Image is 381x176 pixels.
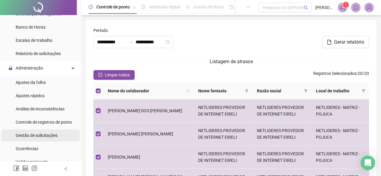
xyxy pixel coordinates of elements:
span: Listagem de atrasos [210,59,253,64]
span: linkedin [22,165,28,171]
td: NETLIDERES PROVEDOR DE INTERNET EIRELI [193,122,252,146]
span: swap-right [128,40,133,45]
span: left [64,167,68,171]
span: pushpin [132,5,136,9]
span: [PERSON_NAME] [315,4,334,11]
span: Escalas de trabalho [16,38,52,43]
div: Open Intercom Messenger [361,156,375,170]
span: search [304,5,308,10]
span: filter [245,89,248,93]
td: NETLIDERES PROVEDOR DE INTERNET EIRELI [252,99,311,122]
span: Período [93,27,108,34]
button: Gerar relatório [322,36,369,48]
span: file-done [141,5,145,9]
span: Administração [16,66,43,70]
span: Validar protocolo [16,159,48,164]
span: check-square [98,73,102,77]
span: Admissão digital [149,5,180,9]
span: facebook [13,165,19,171]
td: NETLIDERES PROVEDOR DE INTERNET EIRELI [252,146,311,169]
span: filter [361,86,367,95]
span: Controle de ponto [96,5,130,9]
img: 39037 [364,3,373,12]
span: Controle de registros de ponto [16,120,72,125]
span: Gestão de solicitações [16,133,58,138]
span: ellipsis [246,5,250,9]
span: filter [304,89,308,93]
span: Razão social [257,88,301,94]
td: NETLIDERES PROVEDOR DE INTERNET EIRELI [252,122,311,146]
span: Nome do colaborador [108,88,184,94]
span: to [128,40,133,45]
span: Registros Selecionados [313,71,357,76]
span: search [185,86,191,95]
span: 1 [345,3,347,7]
td: NETLIDERES - MATRIZ - POJUCA [311,146,369,169]
span: Gerar relatório [334,39,364,46]
span: [PERSON_NAME] [PERSON_NAME] [108,131,173,136]
span: Banco de Horas [16,25,45,29]
span: filter [303,86,309,95]
span: Ajustes rápidos [16,93,45,98]
span: file [327,40,332,45]
span: clock-circle [89,5,93,9]
span: dashboard [229,5,233,9]
span: notification [340,5,345,10]
td: NETLIDERES - MATRIZ - POJUCA [311,122,369,146]
span: filter [244,86,250,95]
td: NETLIDERES PROVEDOR DE INTERNET EIRELI [193,99,252,122]
span: Nome fantasia [198,88,243,94]
span: Local de trabalho [316,88,359,94]
td: NETLIDERES - MATRIZ - POJUCA [311,99,369,122]
span: instagram [31,165,37,171]
span: [PERSON_NAME] DOS [PERSON_NAME] [108,108,182,113]
span: search [186,89,190,93]
span: : 20 / 20 [313,70,369,80]
span: Ocorrências [16,146,38,151]
span: sun [186,5,190,9]
span: Relatório de solicitações [16,51,61,56]
span: bell [353,5,358,10]
span: Gestão de férias [193,5,224,9]
span: filter [362,89,365,93]
span: Análise de inconsistências [16,107,64,111]
span: Ajustes da folha [16,80,46,85]
span: [PERSON_NAME] [108,155,140,159]
td: NETLIDERES PROVEDOR DE INTERNET EIRELI [193,146,252,169]
sup: 1 [343,2,349,8]
span: lock [8,66,13,70]
button: Limpar todos [93,70,135,80]
span: Limpar todos [105,72,130,78]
